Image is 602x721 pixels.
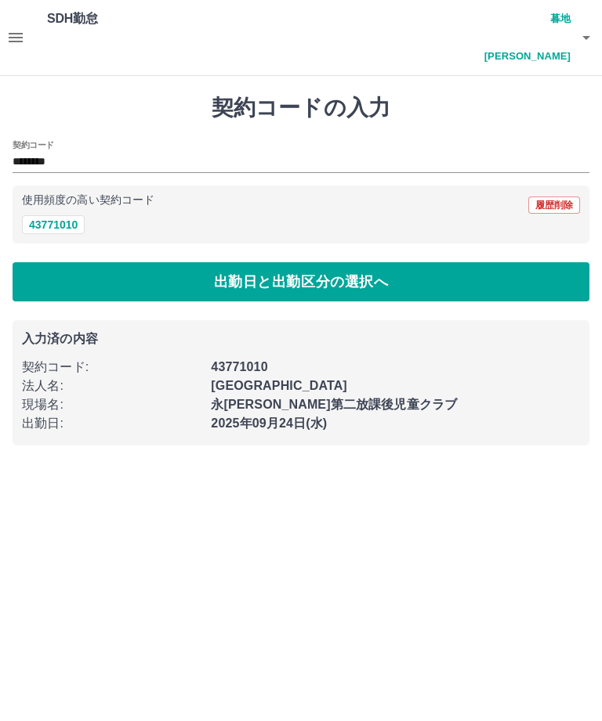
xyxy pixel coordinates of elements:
[22,195,154,206] p: 使用頻度の高い契約コード
[22,215,85,234] button: 43771010
[13,139,54,151] h2: 契約コード
[13,95,589,121] h1: 契約コードの入力
[22,395,201,414] p: 現場名 :
[22,333,580,345] p: 入力済の内容
[211,416,327,430] b: 2025年09月24日(水)
[211,360,267,373] b: 43771010
[211,379,347,392] b: [GEOGRAPHIC_DATA]
[13,262,589,301] button: 出勤日と出勤区分の選択へ
[22,414,201,433] p: 出勤日 :
[528,196,580,214] button: 履歴削除
[22,377,201,395] p: 法人名 :
[22,358,201,377] p: 契約コード :
[211,398,457,411] b: 永[PERSON_NAME]第二放課後児童クラブ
